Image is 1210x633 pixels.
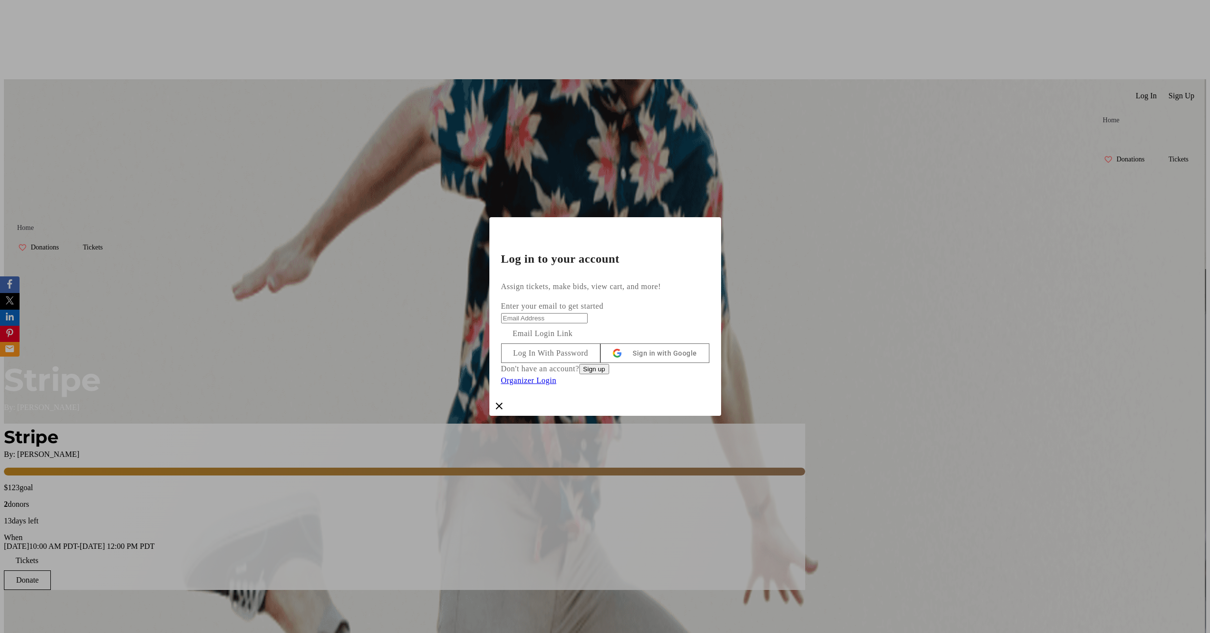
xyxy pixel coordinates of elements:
[633,349,697,357] span: Sign in with Google
[501,281,709,293] p: Assign tickets, make bids, view cart, and more!
[501,363,709,375] div: Don't have an account?
[501,313,588,323] input: Email Address
[600,343,709,363] button: Sign in with Google
[501,343,601,363] button: Log In With Password
[513,328,573,339] span: Email Login Link
[501,324,585,343] button: Email Login Link
[501,302,604,310] label: Enter your email to get started
[579,364,609,374] button: Sign up
[501,253,709,265] h2: Log in to your account
[489,396,509,416] button: Close
[513,347,589,359] span: Log In With Password
[501,376,556,384] a: Organizer Login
